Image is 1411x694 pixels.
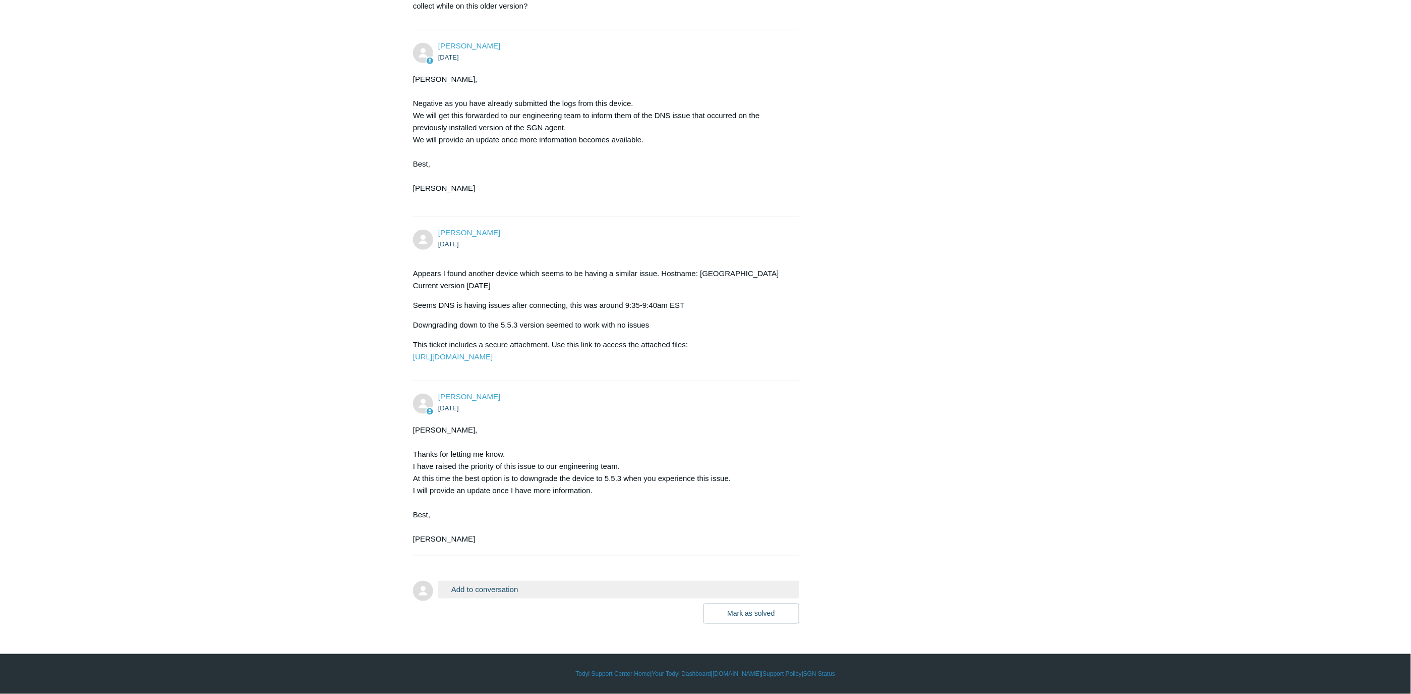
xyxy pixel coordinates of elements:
p: Appears I found another device which seems to be having a similar issue. Hostname: [GEOGRAPHIC_DA... [413,268,789,292]
a: SGN Status [803,670,835,679]
span: Kris Haire [438,41,500,50]
div: | | | | [413,670,998,679]
a: [DOMAIN_NAME] [713,670,761,679]
a: [PERSON_NAME] [438,392,500,401]
p: Seems DNS is having issues after connecting, this was around 9:35-9:40am EST [413,299,789,311]
button: Add to conversation [438,581,799,599]
a: Support Policy [763,670,802,679]
a: [URL][DOMAIN_NAME] [413,352,493,361]
a: Your Todyl Dashboard [652,670,711,679]
button: Mark as solved [703,604,799,624]
span: Kris Haire [438,392,500,401]
a: Todyl Support Center Home [576,670,651,679]
div: [PERSON_NAME], Thanks for letting me know. I have raised the priority of this issue to our engine... [413,424,789,545]
time: 08/08/2025, 11:26 [438,54,459,61]
time: 08/11/2025, 10:18 [438,404,459,412]
p: This ticket includes a secure attachment. Use this link to access the attached files: [413,339,789,363]
a: [PERSON_NAME] [438,228,500,237]
a: [PERSON_NAME] [438,41,500,50]
span: Jacob Bejarano [438,228,500,237]
div: [PERSON_NAME], Negative as you have already submitted the logs from this device. We will get this... [413,73,789,206]
p: Downgrading down to the 5.5.3 version seemed to work with no issues [413,319,789,331]
time: 08/11/2025, 10:05 [438,240,459,248]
